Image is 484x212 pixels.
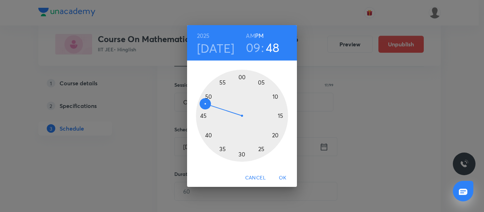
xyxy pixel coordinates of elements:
button: Cancel [242,171,269,184]
button: 2025 [197,31,210,41]
button: [DATE] [197,41,235,56]
h3: : [261,40,264,55]
button: 48 [266,40,280,55]
button: OK [271,171,294,184]
button: AM [246,31,255,41]
span: Cancel [245,173,266,182]
span: OK [274,173,291,182]
button: 09 [246,40,261,55]
button: PM [255,31,264,41]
